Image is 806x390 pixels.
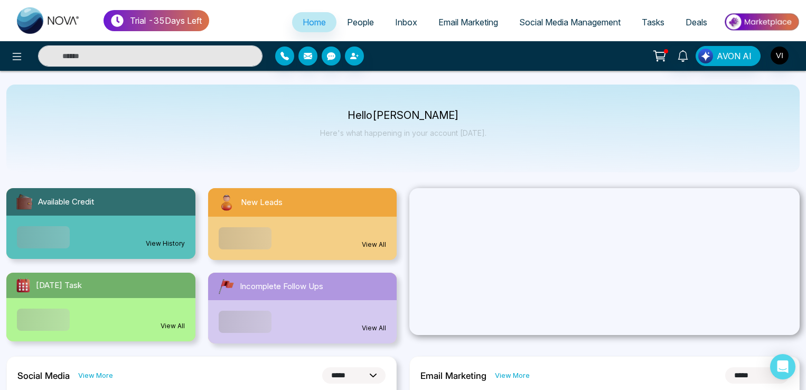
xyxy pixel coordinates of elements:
[303,17,326,27] span: Home
[686,17,707,27] span: Deals
[161,321,185,331] a: View All
[698,49,713,63] img: Lead Flow
[78,370,113,380] a: View More
[696,46,761,66] button: AVON AI
[771,47,789,64] img: User Avatar
[438,17,498,27] span: Email Marketing
[17,370,70,381] h2: Social Media
[130,14,202,27] p: Trial - 35 Days Left
[36,280,82,292] span: [DATE] Task
[217,277,236,296] img: followUps.svg
[495,370,530,380] a: View More
[519,17,621,27] span: Social Media Management
[770,354,795,379] div: Open Intercom Messenger
[420,370,486,381] h2: Email Marketing
[362,323,386,333] a: View All
[320,111,486,120] p: Hello [PERSON_NAME]
[723,10,800,34] img: Market-place.gif
[675,12,718,32] a: Deals
[241,197,283,209] span: New Leads
[217,192,237,212] img: newLeads.svg
[320,128,486,137] p: Here's what happening in your account [DATE].
[15,192,34,211] img: availableCredit.svg
[202,188,404,260] a: New LeadsView All
[631,12,675,32] a: Tasks
[292,12,336,32] a: Home
[385,12,428,32] a: Inbox
[395,17,417,27] span: Inbox
[202,273,404,343] a: Incomplete Follow UpsView All
[717,50,752,62] span: AVON AI
[17,7,80,34] img: Nova CRM Logo
[509,12,631,32] a: Social Media Management
[146,239,185,248] a: View History
[336,12,385,32] a: People
[642,17,664,27] span: Tasks
[428,12,509,32] a: Email Marketing
[15,277,32,294] img: todayTask.svg
[240,281,323,293] span: Incomplete Follow Ups
[347,17,374,27] span: People
[38,196,94,208] span: Available Credit
[362,240,386,249] a: View All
